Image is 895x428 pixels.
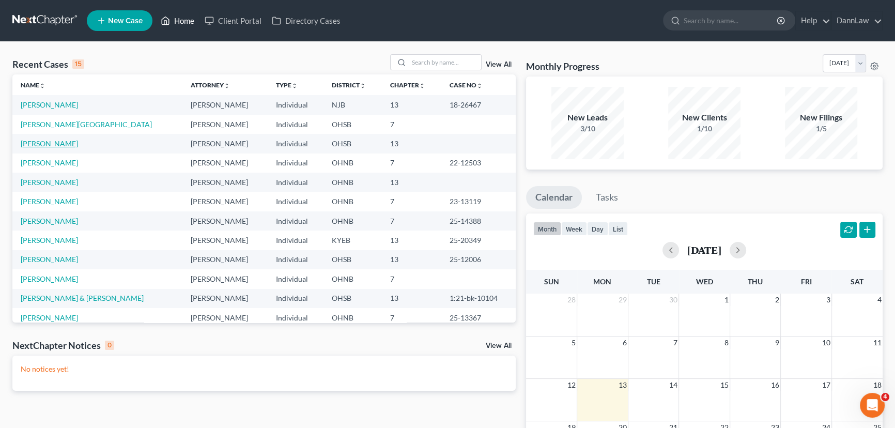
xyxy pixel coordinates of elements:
[323,289,382,308] td: OHSB
[323,250,382,269] td: OHSB
[684,11,778,30] input: Search by name...
[268,250,323,269] td: Individual
[668,124,740,134] div: 1/10
[21,139,78,148] a: [PERSON_NAME]
[646,277,660,286] span: Tue
[774,337,780,349] span: 9
[182,134,268,153] td: [PERSON_NAME]
[268,115,323,134] td: Individual
[382,250,441,269] td: 13
[825,294,831,306] span: 3
[441,308,516,327] td: 25-13367
[21,158,78,167] a: [PERSON_NAME]
[323,95,382,114] td: NJB
[267,11,346,30] a: Directory Cases
[801,277,812,286] span: Fri
[382,95,441,114] td: 13
[268,134,323,153] td: Individual
[608,222,628,236] button: list
[268,289,323,308] td: Individual
[785,112,857,124] div: New Filings
[360,83,366,89] i: unfold_more
[21,364,507,374] p: No notices yet!
[668,112,740,124] div: New Clients
[199,11,267,30] a: Client Portal
[872,379,883,391] span: 18
[419,83,425,89] i: unfold_more
[21,313,78,322] a: [PERSON_NAME]
[182,115,268,134] td: [PERSON_NAME]
[323,211,382,231] td: OHNB
[876,294,883,306] span: 4
[21,81,45,89] a: Nameunfold_more
[182,95,268,114] td: [PERSON_NAME]
[441,95,516,114] td: 18-26467
[268,173,323,192] td: Individual
[821,337,831,349] span: 10
[21,217,78,225] a: [PERSON_NAME]
[182,250,268,269] td: [PERSON_NAME]
[441,154,516,173] td: 22-12503
[12,339,114,351] div: NextChapter Notices
[268,269,323,288] td: Individual
[774,294,780,306] span: 2
[551,112,624,124] div: New Leads
[719,379,730,391] span: 15
[182,269,268,288] td: [PERSON_NAME]
[441,250,516,269] td: 25-12006
[156,11,199,30] a: Home
[21,100,78,109] a: [PERSON_NAME]
[382,231,441,250] td: 13
[382,154,441,173] td: 7
[323,269,382,288] td: OHNB
[476,83,483,89] i: unfold_more
[587,222,608,236] button: day
[441,231,516,250] td: 25-20349
[723,337,730,349] span: 8
[668,379,678,391] span: 14
[21,294,144,302] a: [PERSON_NAME] & [PERSON_NAME]
[268,308,323,327] td: Individual
[323,154,382,173] td: OHNB
[21,274,78,283] a: [PERSON_NAME]
[566,294,577,306] span: 28
[276,81,298,89] a: Typeunfold_more
[72,59,84,69] div: 15
[182,289,268,308] td: [PERSON_NAME]
[382,134,441,153] td: 13
[323,192,382,211] td: OHNB
[618,294,628,306] span: 29
[382,115,441,134] td: 7
[268,231,323,250] td: Individual
[622,337,628,349] span: 6
[748,277,763,286] span: Thu
[723,294,730,306] span: 1
[831,11,882,30] a: DannLaw
[323,134,382,153] td: OHSB
[12,58,84,70] div: Recent Cases
[687,244,721,255] h2: [DATE]
[450,81,483,89] a: Case Nounfold_more
[21,120,152,129] a: [PERSON_NAME][GEOGRAPHIC_DATA]
[881,393,889,401] span: 4
[21,197,78,206] a: [PERSON_NAME]
[618,379,628,391] span: 13
[182,192,268,211] td: [PERSON_NAME]
[390,81,425,89] a: Chapterunfold_more
[593,277,611,286] span: Mon
[668,294,678,306] span: 30
[21,178,78,187] a: [PERSON_NAME]
[486,342,512,349] a: View All
[382,269,441,288] td: 7
[382,173,441,192] td: 13
[770,379,780,391] span: 16
[182,154,268,173] td: [PERSON_NAME]
[796,11,830,30] a: Help
[268,192,323,211] td: Individual
[872,337,883,349] span: 11
[533,222,561,236] button: month
[182,231,268,250] td: [PERSON_NAME]
[821,379,831,391] span: 17
[268,211,323,231] td: Individual
[570,337,577,349] span: 5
